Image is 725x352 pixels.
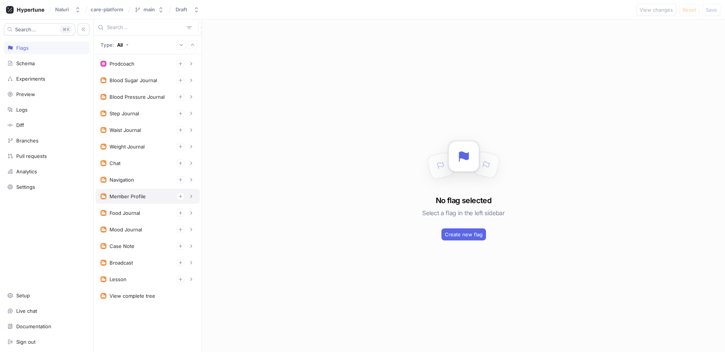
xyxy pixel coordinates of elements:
button: Search...K [4,23,75,35]
button: Type: All [98,38,131,51]
div: Chat [110,160,120,166]
span: care-platform [91,7,123,12]
div: Documentation [16,323,51,329]
div: Lesson [110,276,126,282]
button: Create new flag [441,228,486,240]
div: Setup [16,292,30,298]
h3: No flag selected [436,195,491,206]
button: Draft [173,3,202,16]
div: Pull requests [16,153,47,159]
button: Naluri [52,3,84,16]
div: Member Profile [110,193,146,199]
div: Blood Sugar Journal [110,77,157,83]
div: Branches [16,138,39,144]
span: View changes [640,8,673,12]
span: Reset [683,8,696,12]
div: Live chat [16,308,37,314]
div: Experiments [16,76,45,82]
button: Collapse all [188,40,197,50]
span: Save [706,8,717,12]
div: Sign out [16,339,35,345]
div: Draft [176,6,187,13]
div: Weight Journal [110,144,145,150]
button: Save [702,4,720,16]
button: main [131,3,167,16]
button: Expand all [176,40,186,50]
div: Analytics [16,168,37,174]
div: All [117,42,123,48]
div: main [143,6,155,13]
div: Schema [16,60,35,66]
div: Mood Journal [110,227,142,233]
div: Broadcast [110,260,133,266]
span: Search... [15,27,36,32]
div: Prodcoach [110,61,134,67]
button: View changes [636,4,676,16]
button: Reset [679,4,699,16]
div: Logs [16,107,28,113]
span: Create new flag [445,232,483,237]
div: Preview [16,91,35,97]
div: View complete tree [110,293,155,299]
div: Step Journal [110,110,139,116]
div: Case Note [110,243,134,249]
div: Settings [16,184,35,190]
input: Search... [107,24,184,31]
div: Waist Journal [110,127,141,133]
div: K [60,26,72,33]
h5: Select a flag in the left sidebar [422,206,504,220]
div: Food Journal [110,210,140,216]
p: Type: [100,42,114,48]
div: Diff [16,122,24,128]
div: Naluri [55,6,69,13]
div: Blood Pressure Journal [110,94,165,100]
div: Flags [16,45,29,51]
a: Documentation [4,320,89,333]
div: Navigation [110,177,134,183]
